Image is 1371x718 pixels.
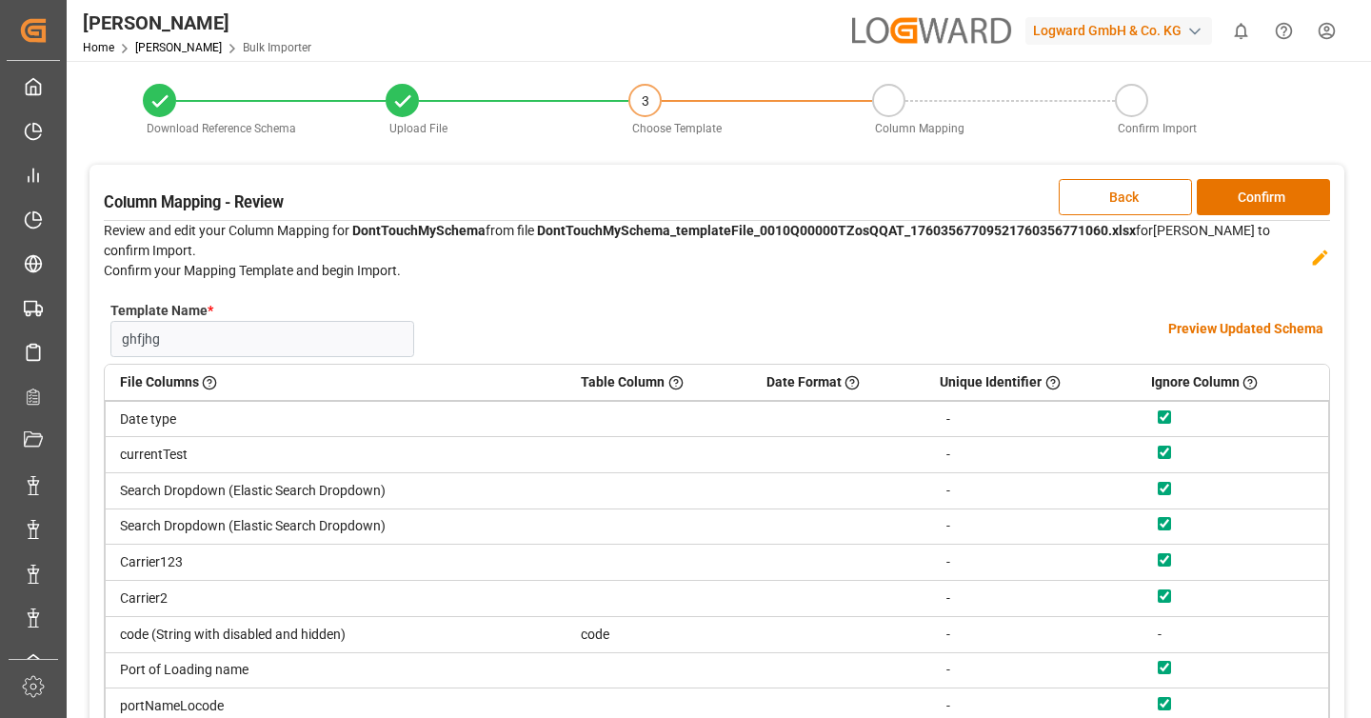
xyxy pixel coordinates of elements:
div: Logward GmbH & Co. KG [1025,17,1212,45]
td: Port of Loading name [106,652,567,688]
span: Confirm Import [1118,122,1197,135]
span: Column Mapping [875,122,964,135]
div: File Columns [120,366,553,399]
img: Logward_spacing_grey.png_1685354854.png [852,17,1012,43]
td: currentTest [106,437,567,473]
td: Carrier123 [106,545,567,581]
h4: Preview Updated Schema [1168,319,1323,339]
div: - [946,481,1122,501]
div: - [946,588,1122,608]
button: Help Center [1262,10,1305,52]
div: - [946,409,1122,429]
button: Confirm [1197,179,1330,215]
h3: Column Mapping [104,191,284,215]
strong: DontTouchMySchema [352,223,486,238]
div: [PERSON_NAME] [83,9,311,37]
div: - [946,445,1122,465]
div: Unique Identifier [940,366,1122,399]
button: Logward GmbH & Co. KG [1025,12,1220,49]
a: [PERSON_NAME] [135,41,222,54]
a: Home [83,41,114,54]
td: Date type [106,401,567,437]
td: Carrier2 [106,580,567,616]
div: Table Column [581,366,738,399]
div: - [946,516,1122,536]
strong: DontTouchMySchema_templateFile_0010Q00000TZosQQAT_17603567709521760356771060.xlsx [537,223,1136,238]
button: Back [1059,179,1192,215]
label: Template Name [110,301,213,321]
span: Choose Template [632,122,722,135]
div: Date Format [766,366,911,399]
div: code [581,625,738,645]
td: code (String with disabled and hidden) [106,616,567,652]
div: 3 [630,86,660,117]
div: - [946,660,1122,680]
div: - [1158,625,1314,645]
td: Search Dropdown (Elastic Search Dropdown) [106,472,567,509]
div: - [946,552,1122,572]
button: show 0 new notifications [1220,10,1262,52]
div: Ignore Column [1151,366,1315,399]
div: - [946,696,1122,716]
span: - Review [225,193,284,211]
div: - [946,625,1122,645]
p: Review and edit your Column Mapping for from file for [PERSON_NAME] to confirm Import. Confirm yo... [104,221,1305,281]
span: Upload File [389,122,447,135]
td: Search Dropdown (Elastic Search Dropdown) [106,509,567,545]
span: Download Reference Schema [147,122,296,135]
